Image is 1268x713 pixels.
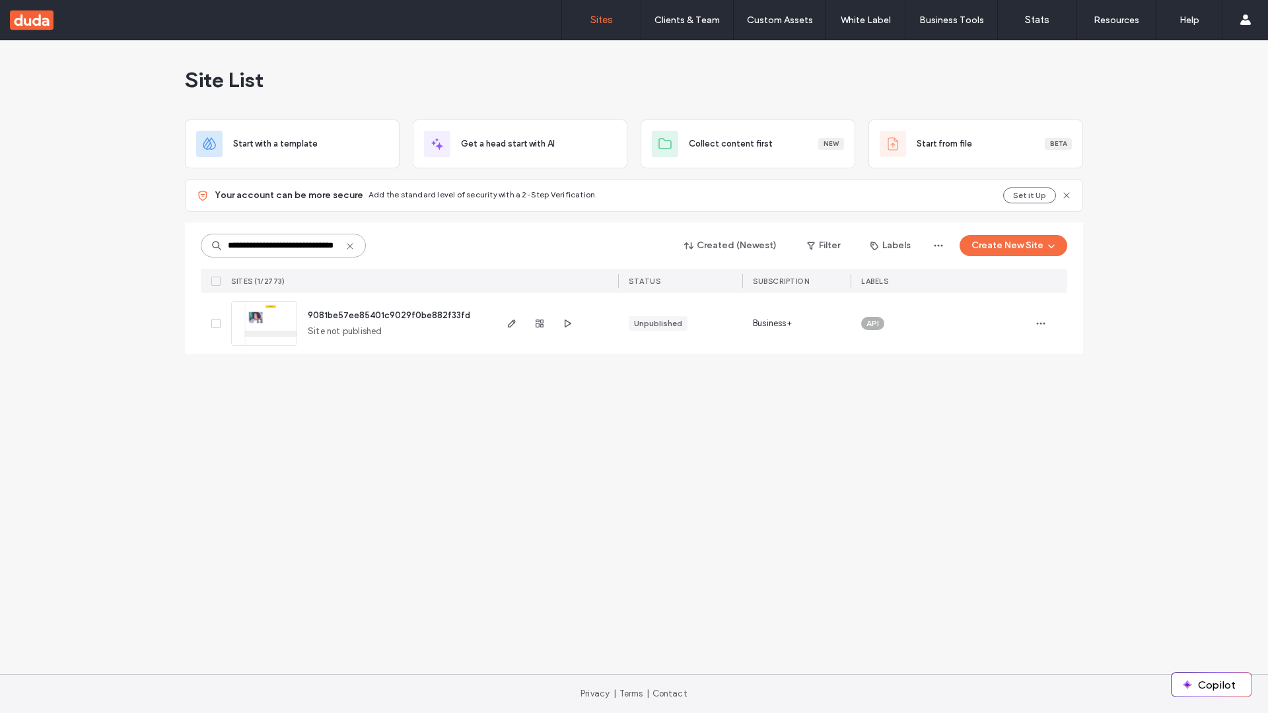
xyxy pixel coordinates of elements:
button: Created (Newest) [673,235,789,256]
label: Business Tools [919,15,984,26]
a: Privacy [581,689,610,698]
span: | [614,689,616,698]
label: Stats [1025,14,1049,26]
span: Start with a template [233,137,318,151]
button: Copilot [1172,673,1251,696]
span: Business+ [753,317,792,330]
label: Custom Assets [747,15,813,26]
div: Beta [1045,138,1072,150]
span: Add the standard level of security with a 2-Step Verification. [369,189,597,199]
button: Set it Up [1003,187,1056,203]
label: Clients & Team [654,15,720,26]
button: Labels [859,235,923,256]
span: API [866,318,879,329]
label: Help [1180,15,1199,26]
div: Start with a template [185,119,400,168]
span: SITES (1/2773) [231,277,285,286]
div: Get a head start with AI [413,119,627,168]
div: Start from fileBeta [868,119,1083,168]
span: STATUS [629,277,660,286]
span: Your account can be more secure [215,189,363,202]
span: Get a head start with AI [461,137,555,151]
a: Terms [619,689,643,698]
span: Start from file [917,137,972,151]
button: Filter [794,235,853,256]
button: Create New Site [960,235,1067,256]
a: Contact [652,689,687,698]
span: Site List [185,67,264,93]
div: Unpublished [634,318,682,329]
label: Sites [590,14,613,26]
a: 9081be57ee85401c9029f0be882f33fd [308,310,470,320]
span: Site not published [308,325,382,338]
div: New [818,138,844,150]
label: White Label [841,15,891,26]
div: Collect content firstNew [641,119,855,168]
label: Resources [1094,15,1139,26]
span: | [647,689,649,698]
span: Collect content first [689,137,773,151]
span: LABELS [861,277,888,286]
span: SUBSCRIPTION [753,277,809,286]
